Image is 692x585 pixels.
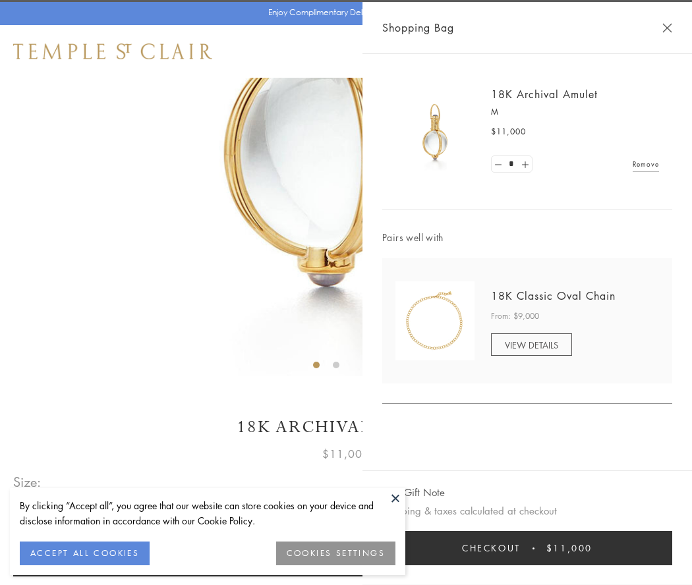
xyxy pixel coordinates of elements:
[276,542,395,565] button: COOKIES SETTINGS
[322,445,370,462] span: $11,000
[20,542,150,565] button: ACCEPT ALL COOKIES
[382,230,672,245] span: Pairs well with
[491,289,616,303] a: 18K Classic Oval Chain
[395,92,475,171] img: 18K Archival Amulet
[382,484,445,501] button: Add Gift Note
[382,531,672,565] button: Checkout $11,000
[633,157,659,171] a: Remove
[13,43,212,59] img: Temple St. Clair
[491,87,598,101] a: 18K Archival Amulet
[546,541,592,555] span: $11,000
[395,281,475,360] img: N88865-OV18
[491,105,659,119] p: M
[491,125,526,138] span: $11,000
[13,416,679,439] h1: 18K Archival Amulet
[518,156,531,173] a: Set quantity to 2
[505,339,558,351] span: VIEW DETAILS
[462,541,521,555] span: Checkout
[382,19,454,36] span: Shopping Bag
[491,310,539,323] span: From: $9,000
[662,23,672,33] button: Close Shopping Bag
[491,333,572,356] a: VIEW DETAILS
[492,156,505,173] a: Set quantity to 0
[268,6,418,19] p: Enjoy Complimentary Delivery & Returns
[13,471,42,493] span: Size:
[20,498,395,528] div: By clicking “Accept all”, you agree that our website can store cookies on your device and disclos...
[382,503,672,519] p: Shipping & taxes calculated at checkout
